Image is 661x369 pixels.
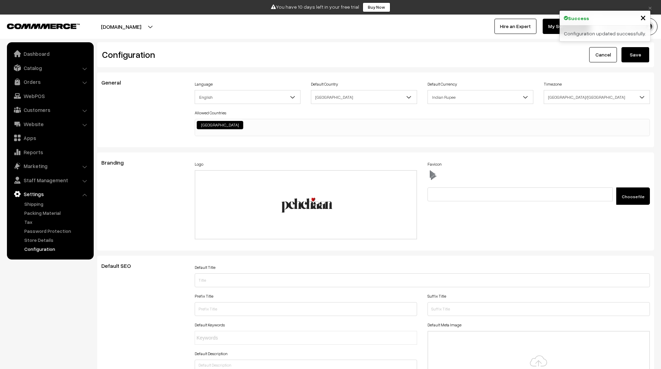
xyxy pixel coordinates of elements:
[7,21,68,30] a: COMMMERCE
[23,218,91,226] a: Tax
[101,159,132,166] span: Branding
[197,121,243,129] li: India
[427,81,457,87] label: Default Currency
[9,76,91,88] a: Orders
[102,49,371,60] h2: Configuration
[195,322,225,328] label: Default Keywords
[23,200,91,208] a: Shipping
[101,79,129,86] span: General
[9,174,91,186] a: Staff Management
[195,161,203,167] label: Logo
[23,209,91,217] a: Packing Material
[363,2,390,12] a: Buy Now
[197,334,257,342] input: Keywords
[195,81,213,87] label: Language
[9,146,91,158] a: Reports
[195,351,228,357] label: Default Description
[311,91,417,103] span: India
[544,90,650,104] span: Asia/Kolkata
[9,160,91,172] a: Marketing
[427,170,438,181] img: favicon.ico
[427,293,446,299] label: Suffix Title
[645,3,655,11] a: ×
[589,47,617,62] a: Cancel
[9,188,91,200] a: Settings
[9,104,91,116] a: Customers
[9,90,91,102] a: WebPOS
[101,262,139,269] span: Default SEO
[311,81,338,87] label: Default Country
[195,302,417,316] input: Prefix Title
[640,12,646,23] button: Close
[195,264,215,271] label: Default Title
[2,2,659,12] div: You have 10 days left in your free trial
[560,26,650,41] div: Configuration updated successfully.
[621,47,649,62] button: Save
[427,322,461,328] label: Default Meta Image
[9,118,91,130] a: Website
[543,19,590,34] a: My Subscription
[427,90,534,104] span: Indian Rupee
[9,62,91,74] a: Catalog
[640,11,646,24] span: ×
[568,15,589,22] strong: Success
[195,90,301,104] span: English
[195,91,300,103] span: English
[428,91,533,103] span: Indian Rupee
[77,18,166,35] button: [DOMAIN_NAME]
[9,132,91,144] a: Apps
[427,302,650,316] input: Suffix Title
[311,90,417,104] span: India
[23,227,91,235] a: Password Protection
[23,245,91,253] a: Configuration
[23,236,91,244] a: Store Details
[544,81,562,87] label: Timezone
[622,194,644,199] span: Choose file
[7,24,80,29] img: COMMMERCE
[9,47,91,60] a: Dashboard
[195,293,213,299] label: Prefix Title
[195,110,226,116] label: Allowed Countries
[494,19,536,34] a: Hire an Expert
[195,273,650,287] input: Title
[544,91,650,103] span: Asia/Kolkata
[427,161,442,167] label: Favicon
